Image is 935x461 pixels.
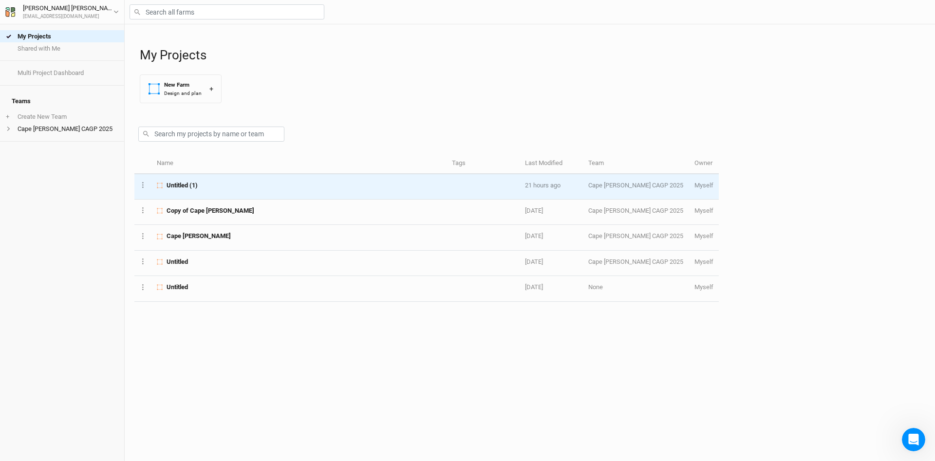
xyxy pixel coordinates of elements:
span: Untitled [167,258,188,266]
span: Cape Floyd [167,232,231,240]
button: New FarmDesign and plan+ [140,74,222,103]
div: [EMAIL_ADDRESS][DOMAIN_NAME] [23,13,113,20]
th: Owner [689,153,719,174]
div: New Farm [164,81,202,89]
textarea: Message… [8,298,187,315]
th: Last Modified [520,153,583,174]
button: Home [152,4,171,22]
th: Tags [447,153,520,174]
th: Team [583,153,689,174]
h4: Teams [6,92,118,111]
button: Emoji picker [15,319,23,327]
td: Cape [PERSON_NAME] CAGP 2025 [583,225,689,250]
button: Send a message… [167,315,183,331]
div: [PERSON_NAME] [PERSON_NAME] [23,3,113,13]
span: Untitled [167,283,188,292]
td: Cape [PERSON_NAME] CAGP 2025 [583,251,689,276]
span: jpw.chemist@gmail.com [694,232,713,240]
iframe: Intercom live chat [902,428,925,451]
td: None [583,276,689,301]
span: Aug 14, 2025 8:56 AM [525,283,543,291]
button: Upload attachment [46,318,54,326]
th: Name [151,153,447,174]
h1: My Projects [140,48,925,63]
span: jpw.chemist@gmail.com [694,283,713,291]
span: Aug 15, 2025 4:14 PM [525,207,543,214]
span: jpw.chemist@gmail.com [694,182,713,189]
span: Aug 22, 2025 1:14 PM [525,182,561,189]
button: [PERSON_NAME] [PERSON_NAME][EMAIL_ADDRESS][DOMAIN_NAME] [5,3,119,20]
span: jpw.chemist@gmail.com [694,258,713,265]
p: As soon as we can [55,12,113,22]
span: Aug 15, 2025 4:03 PM [525,232,543,240]
span: jpw.chemist@gmail.com [694,207,713,214]
span: + [6,113,9,121]
input: Search all farms [130,4,324,19]
h1: Overyield [47,5,84,12]
button: go back [6,4,25,22]
button: Gif picker [31,318,38,326]
img: Profile image for Support [28,5,43,21]
td: Cape [PERSON_NAME] CAGP 2025 [583,174,689,200]
span: Untitled (1) [167,181,198,190]
div: Hi there, our team is currently out of the office. Response times will be slower this week. Thank... [30,58,177,95]
div: + [209,84,213,94]
td: Cape [PERSON_NAME] CAGP 2025 [583,200,689,225]
input: Search my projects by name or team [138,127,284,142]
div: Design and plan [164,90,202,97]
div: Close [171,4,188,21]
span: Copy of Cape Floyd [167,206,254,215]
span: Aug 14, 2025 3:21 PM [525,258,543,265]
